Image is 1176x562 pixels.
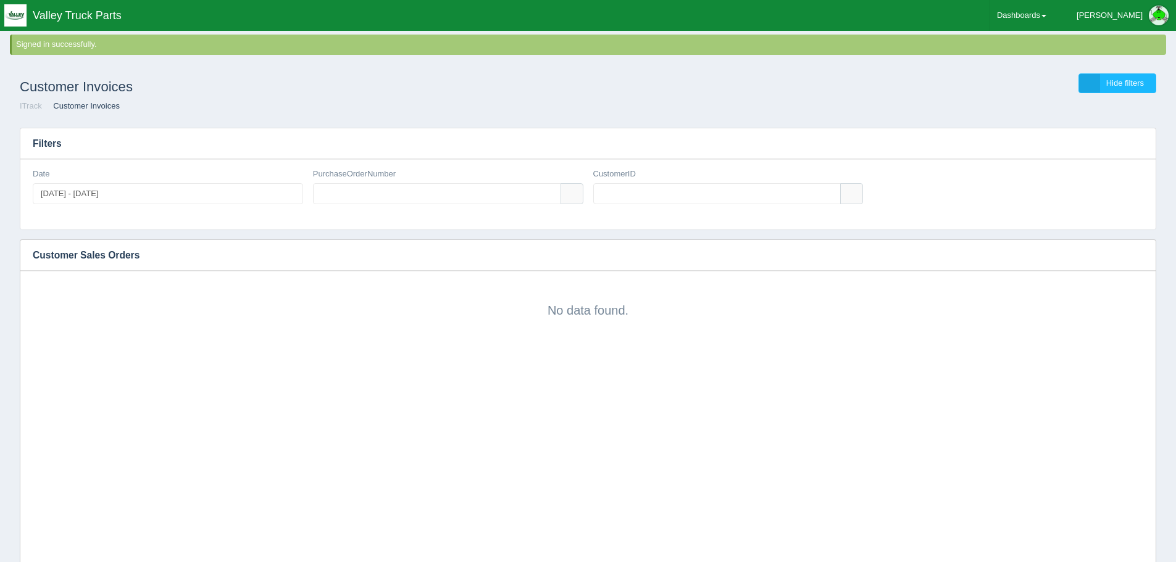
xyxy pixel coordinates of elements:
[44,101,120,112] li: Customer Invoices
[33,283,1143,319] div: No data found.
[20,73,588,101] h1: Customer Invoices
[20,101,42,110] a: ITrack
[1106,78,1144,88] span: Hide filters
[1077,3,1143,28] div: [PERSON_NAME]
[33,168,49,180] label: Date
[33,9,122,22] span: Valley Truck Parts
[313,168,396,180] label: PurchaseOrderNumber
[4,4,27,27] img: q1blfpkbivjhsugxdrfq.png
[16,39,1164,51] div: Signed in successfully.
[20,240,1118,271] h3: Customer Sales Orders
[1149,6,1169,25] img: Profile Picture
[20,128,1156,159] h3: Filters
[593,168,636,180] label: CustomerID
[1078,73,1156,94] a: Hide filters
